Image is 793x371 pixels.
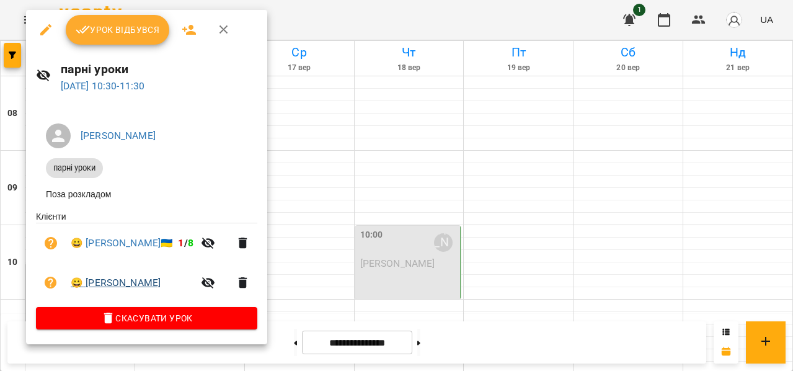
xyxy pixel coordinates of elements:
[61,60,258,79] h6: парні уроки
[178,237,184,249] span: 1
[36,228,66,258] button: Візит ще не сплачено. Додати оплату?
[36,183,257,205] li: Поза розкладом
[36,307,257,329] button: Скасувати Урок
[188,237,193,249] span: 8
[71,275,161,290] a: 😀 [PERSON_NAME]
[46,311,247,326] span: Скасувати Урок
[46,163,103,174] span: парні уроки
[36,210,257,307] ul: Клієнти
[36,268,66,298] button: Візит ще не сплачено. Додати оплату?
[61,80,145,92] a: [DATE] 10:30-11:30
[76,22,160,37] span: Урок відбувся
[81,130,156,141] a: [PERSON_NAME]
[178,237,193,249] b: /
[71,236,173,251] a: 😀 [PERSON_NAME]🇺🇦
[66,15,170,45] button: Урок відбувся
